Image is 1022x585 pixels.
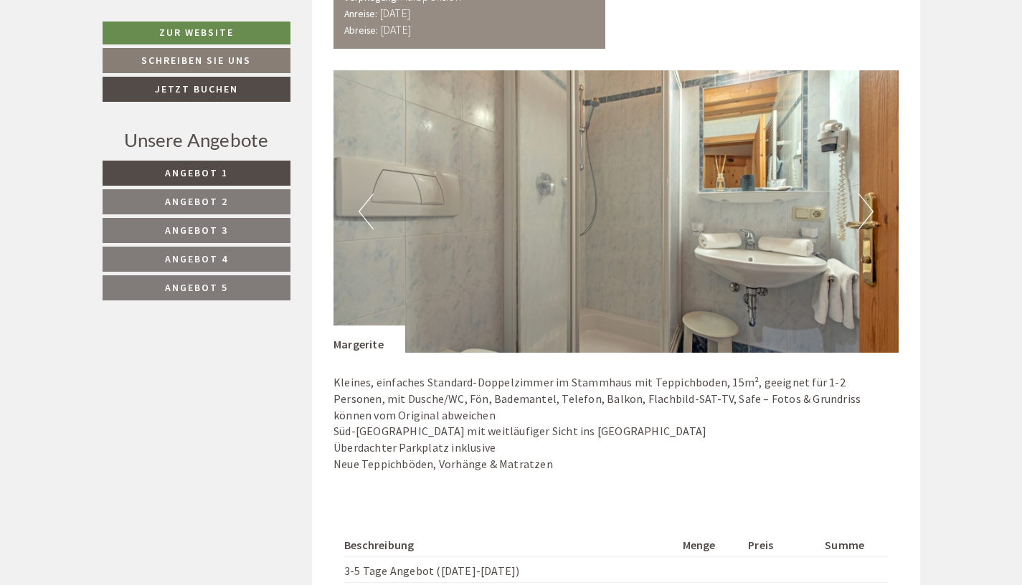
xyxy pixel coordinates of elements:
small: Abreise: [344,24,379,37]
span: Angebot 1 [165,166,228,179]
a: Jetzt buchen [103,77,290,102]
span: Angebot 4 [165,252,228,265]
td: 3-5 Tage Angebot ([DATE]-[DATE]) [344,556,677,582]
span: Angebot 5 [165,281,228,294]
div: Margerite [333,325,405,353]
a: Zur Website [103,22,290,44]
small: Anreise: [344,8,378,20]
button: Senden [479,378,565,403]
span: Angebot 3 [165,224,228,237]
b: [DATE] [381,22,411,37]
div: [GEOGRAPHIC_DATA] [22,42,227,54]
button: Next [858,194,874,229]
a: Schreiben Sie uns [103,48,290,73]
p: Kleines, einfaches Standard-Doppelzimmer im Stammhaus mit Teppichboden, 15m², geeignet für 1-2 Pe... [333,374,899,472]
b: [DATE] [380,6,410,20]
small: 17:32 [22,70,227,80]
th: Menge [677,534,742,556]
th: Summe [819,534,887,556]
span: Angebot 2 [165,195,228,208]
img: image [333,70,899,353]
th: Beschreibung [344,534,677,556]
div: [DATE] [256,11,308,36]
th: Preis [742,534,819,556]
div: Guten Tag, wie können wir Ihnen helfen? [11,39,235,83]
button: Previous [359,194,374,229]
div: Unsere Angebote [103,127,290,153]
